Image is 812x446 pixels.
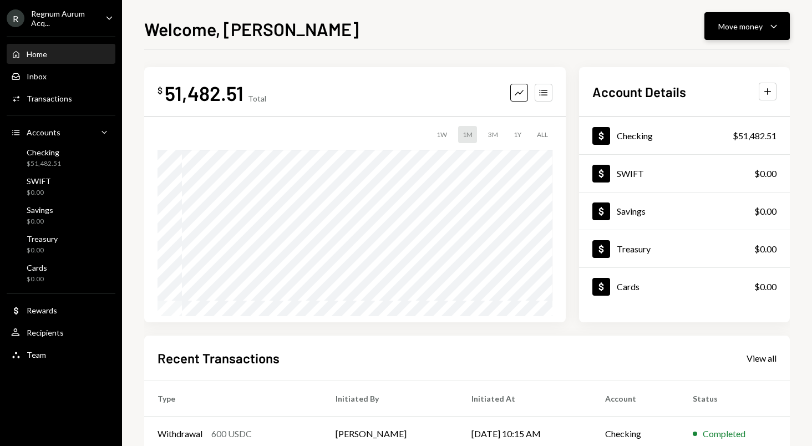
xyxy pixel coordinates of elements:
[27,350,46,359] div: Team
[27,49,47,59] div: Home
[579,192,790,230] a: Savings$0.00
[27,176,51,186] div: SWIFT
[679,381,790,416] th: Status
[7,202,115,229] a: Savings$0.00
[27,275,47,284] div: $0.00
[592,83,686,101] h2: Account Details
[27,306,57,315] div: Rewards
[458,381,592,416] th: Initiated At
[747,352,777,364] a: View all
[432,126,451,143] div: 1W
[27,72,47,81] div: Inbox
[592,381,679,416] th: Account
[509,126,526,143] div: 1Y
[617,281,640,292] div: Cards
[7,122,115,142] a: Accounts
[458,126,477,143] div: 1M
[754,167,777,180] div: $0.00
[27,188,51,197] div: $0.00
[7,260,115,286] a: Cards$0.00
[144,381,322,416] th: Type
[27,263,47,272] div: Cards
[27,148,61,157] div: Checking
[322,381,458,416] th: Initiated By
[31,9,97,28] div: Regnum Aurum Acq...
[7,9,24,27] div: R
[158,349,280,367] h2: Recent Transactions
[158,427,202,440] div: Withdrawal
[7,300,115,320] a: Rewards
[532,126,552,143] div: ALL
[27,159,61,169] div: $51,482.51
[754,242,777,256] div: $0.00
[7,144,115,171] a: Checking$51,482.51
[7,44,115,64] a: Home
[211,427,252,440] div: 600 USDC
[579,230,790,267] a: Treasury$0.00
[7,322,115,342] a: Recipients
[579,155,790,192] a: SWIFT$0.00
[248,94,266,103] div: Total
[27,234,58,244] div: Treasury
[617,168,644,179] div: SWIFT
[27,205,53,215] div: Savings
[27,94,72,103] div: Transactions
[718,21,763,32] div: Move money
[158,85,163,96] div: $
[27,328,64,337] div: Recipients
[733,129,777,143] div: $51,482.51
[617,130,653,141] div: Checking
[579,268,790,305] a: Cards$0.00
[7,173,115,200] a: SWIFT$0.00
[747,353,777,364] div: View all
[484,126,503,143] div: 3M
[165,80,243,105] div: 51,482.51
[754,205,777,218] div: $0.00
[27,217,53,226] div: $0.00
[703,427,745,440] div: Completed
[7,344,115,364] a: Team
[754,280,777,293] div: $0.00
[7,88,115,108] a: Transactions
[27,128,60,137] div: Accounts
[144,18,359,40] h1: Welcome, [PERSON_NAME]
[27,246,58,255] div: $0.00
[7,231,115,257] a: Treasury$0.00
[579,117,790,154] a: Checking$51,482.51
[617,206,646,216] div: Savings
[7,66,115,86] a: Inbox
[617,244,651,254] div: Treasury
[704,12,790,40] button: Move money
